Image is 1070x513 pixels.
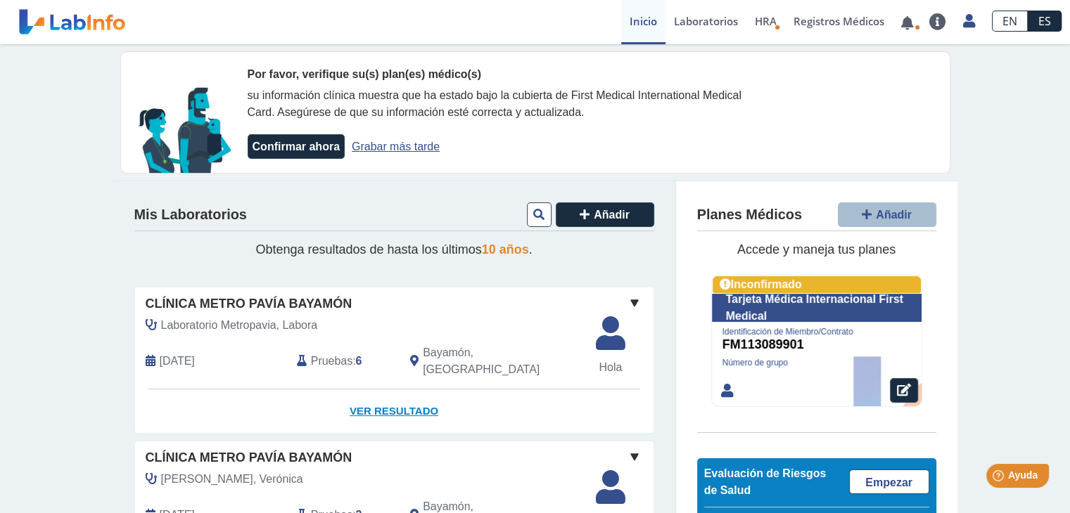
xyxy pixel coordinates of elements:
font: su información clínica muestra que ha estado bajo la cubierta de First Medical International Medi... [248,89,741,118]
font: . [529,242,533,256]
font: Planes Médicos [697,207,802,222]
button: Añadir [556,202,654,227]
font: Evaluación de Riesgos de Salud [704,467,827,496]
font: Confirmar ahora [253,141,340,152]
font: Laboratorio Metropavia, Labora [161,319,318,331]
font: Hola [599,361,622,373]
font: Por favor, verifique su(s) plan(es) médico(s) [248,68,481,80]
font: 10 años [482,242,529,256]
font: ES [1038,13,1051,29]
font: Pruebas [311,355,352,367]
font: Clínica Metro Pavía Bayamón [146,450,352,465]
font: Añadir [594,209,630,221]
font: Accede y maneja tus planes [737,242,896,256]
font: HRA [755,14,777,28]
font: Empezar [865,476,912,488]
font: Añadir [876,209,912,221]
font: Registros Médicos [794,14,884,28]
font: 6 [356,355,362,367]
font: EN [1002,13,1017,29]
iframe: Lanzador de widgets de ayuda [945,458,1055,498]
font: [PERSON_NAME], Verónica [161,473,303,485]
button: Añadir [838,202,936,227]
a: Empezar [849,469,929,494]
font: Mis Laboratorios [134,207,247,222]
font: Obtenga resultados de hasta los últimos [255,242,481,256]
span: 21 de agosto de 2025 [160,353,195,370]
font: Bayamón, [GEOGRAPHIC_DATA] [423,346,540,375]
font: : [352,355,355,367]
font: Inicio [630,14,657,28]
font: Clínica Metro Pavía Bayamón [146,297,352,311]
font: [DATE] [160,355,195,367]
font: Laboratorios [674,14,738,28]
span: Bayamón, PR [423,344,578,378]
font: Grabar más tarde [352,141,440,152]
button: Confirmar ahora [248,134,345,159]
a: Ver resultado [135,389,654,434]
font: Ver resultado [350,405,438,417]
span: Beyley Pagan, Verónica [161,471,303,488]
span: Laboratorio Metropavia, Labora [161,317,318,334]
